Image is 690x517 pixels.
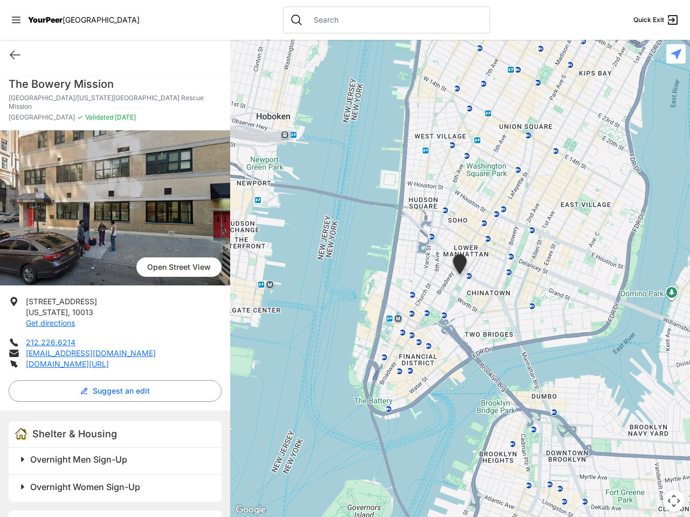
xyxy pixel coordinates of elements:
h1: The Bowery Mission [9,76,222,92]
a: [EMAIL_ADDRESS][DOMAIN_NAME] [26,348,156,358]
span: Open Street View [136,257,222,277]
span: [GEOGRAPHIC_DATA] [63,15,140,24]
span: ✓ [77,113,83,122]
a: 212.226.6214 [26,338,75,347]
a: Get directions [26,318,75,327]
a: YourPeer[GEOGRAPHIC_DATA] [28,17,140,23]
span: [GEOGRAPHIC_DATA] [9,113,75,122]
div: Tribeca Campus/New York City Rescue Mission [451,254,469,278]
input: Search [307,15,483,25]
span: 10013 [72,308,93,317]
a: Open this area in Google Maps (opens a new window) [233,503,268,517]
span: [STREET_ADDRESS] [26,297,97,306]
button: Suggest an edit [9,380,222,402]
span: [DATE] [113,113,136,121]
span: Overnight Men Sign-Up [30,454,127,465]
span: Quick Exit [633,16,664,24]
button: Map camera controls [663,490,685,512]
span: , [68,308,70,317]
a: Quick Exit [633,13,679,26]
span: Suggest an edit [93,386,150,396]
span: YourPeer [28,15,63,24]
a: [DOMAIN_NAME][URL] [26,359,109,368]
span: Overnight Women Sign-Up [30,481,140,492]
img: Google [233,503,268,517]
span: [US_STATE] [26,308,68,317]
span: Validated [85,113,113,121]
p: [GEOGRAPHIC_DATA]/[US_STATE][GEOGRAPHIC_DATA] Rescue Mission [9,94,222,111]
span: Shelter & Housing [32,428,117,439]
